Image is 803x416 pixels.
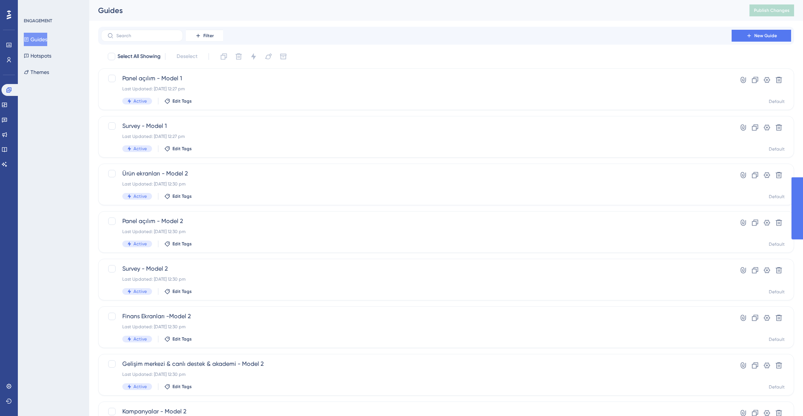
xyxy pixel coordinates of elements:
[122,181,710,187] div: Last Updated: [DATE] 12:30 pm
[122,86,710,92] div: Last Updated: [DATE] 12:27 pm
[172,384,192,390] span: Edit Tags
[203,33,214,39] span: Filter
[772,387,794,409] iframe: UserGuiding AI Assistant Launcher
[133,98,147,104] span: Active
[122,359,710,368] span: Gelişim merkezi & canlı destek & akademi - Model 2
[24,18,52,24] div: ENGAGEMENT
[133,146,147,152] span: Active
[122,122,710,130] span: Survey - Model 1
[24,65,49,79] button: Themes
[754,33,777,39] span: New Guide
[24,49,51,62] button: Hotspots
[172,193,192,199] span: Edit Tags
[172,336,192,342] span: Edit Tags
[164,193,192,199] button: Edit Tags
[133,241,147,247] span: Active
[172,146,192,152] span: Edit Tags
[164,146,192,152] button: Edit Tags
[769,146,785,152] div: Default
[98,5,731,16] div: Guides
[164,241,192,247] button: Edit Tags
[117,52,161,61] span: Select All Showing
[122,324,710,330] div: Last Updated: [DATE] 12:30 pm
[769,194,785,200] div: Default
[769,289,785,295] div: Default
[122,133,710,139] div: Last Updated: [DATE] 12:27 pm
[122,371,710,377] div: Last Updated: [DATE] 12:30 pm
[732,30,791,42] button: New Guide
[170,50,204,63] button: Deselect
[133,193,147,199] span: Active
[164,336,192,342] button: Edit Tags
[133,288,147,294] span: Active
[164,384,192,390] button: Edit Tags
[186,30,223,42] button: Filter
[172,98,192,104] span: Edit Tags
[133,384,147,390] span: Active
[769,336,785,342] div: Default
[749,4,794,16] button: Publish Changes
[172,288,192,294] span: Edit Tags
[122,264,710,273] span: Survey - Model 2
[769,384,785,390] div: Default
[164,288,192,294] button: Edit Tags
[122,312,710,321] span: Finans Ekranları -Model 2
[133,336,147,342] span: Active
[116,33,177,38] input: Search
[122,276,710,282] div: Last Updated: [DATE] 12:30 pm
[122,229,710,235] div: Last Updated: [DATE] 12:30 pm
[769,241,785,247] div: Default
[122,74,710,83] span: Panel açılım - Model 1
[122,407,710,416] span: Kampanyalar - Model 2
[164,98,192,104] button: Edit Tags
[172,241,192,247] span: Edit Tags
[122,217,710,226] span: Panel açılım - Model 2
[177,52,197,61] span: Deselect
[754,7,790,13] span: Publish Changes
[122,169,710,178] span: Ürün ekranları - Model 2
[24,33,47,46] button: Guides
[769,99,785,104] div: Default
